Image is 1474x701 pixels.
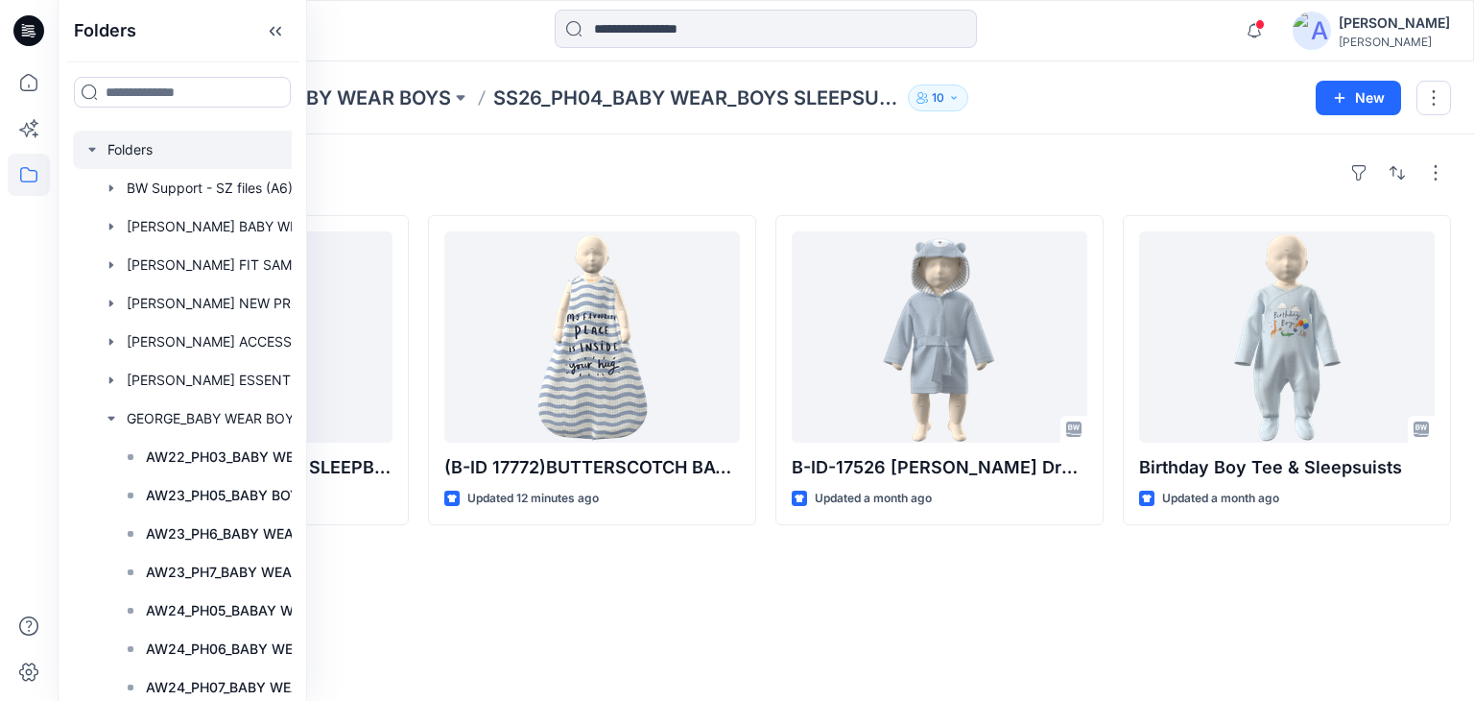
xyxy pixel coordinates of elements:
button: New [1316,81,1401,115]
p: AW23_PH05_BABY BOYS_SLEEP SUIT_BOYS [146,484,349,507]
p: (B-ID 17772)BUTTERSCOTCH BAY_SLEEPBAG_WAVE SLOGAN_BB-SB-5162 [444,454,740,481]
a: B-ID-17526 George Bear Dressing Gown TP A1 [792,231,1087,443]
p: Birthday Boy Tee & Sleepsuists [1139,454,1435,481]
p: AW23_PH7_BABY WEAR _BOYS_SLEEPSUIT [146,561,349,584]
p: B-ID-17526 [PERSON_NAME] Dressing Gown TP A1 [792,454,1087,481]
p: AW24_PH07_BABY WEAR_BOYS SLEEPSUITS [146,676,349,699]
p: Updated a month ago [815,489,932,509]
p: Updated a month ago [1162,489,1279,509]
p: AW22_PH03_BABY WEAR BOYS_SLEEP SUITS [146,446,349,469]
button: 10 [908,85,968,111]
a: (B-ID 17772)BUTTERSCOTCH BAY_SLEEPBAG_WAVE SLOGAN_BB-SB-5162 [444,231,740,443]
p: AW24_PH06_BABY WEAR_BOYS SLEEPSUIT [146,638,349,661]
p: SS26_PH04_BABY WEAR_BOYS SLEEPSUITS [493,85,900,111]
img: avatar [1293,12,1331,50]
p: 10 [932,87,944,109]
p: AW23_PH6_BABY WEAR_BOYS [146,522,345,545]
p: AW24_PH05_BABAY WEAR_BOYS SLEEPSUITS [146,599,349,622]
a: Birthday Boy Tee & Sleepsuists [1139,231,1435,443]
div: [PERSON_NAME] [1339,35,1450,49]
p: Updated 12 minutes ago [467,489,599,509]
a: GEORGE_BABY WEAR BOYS [191,85,451,111]
div: [PERSON_NAME] [1339,12,1450,35]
